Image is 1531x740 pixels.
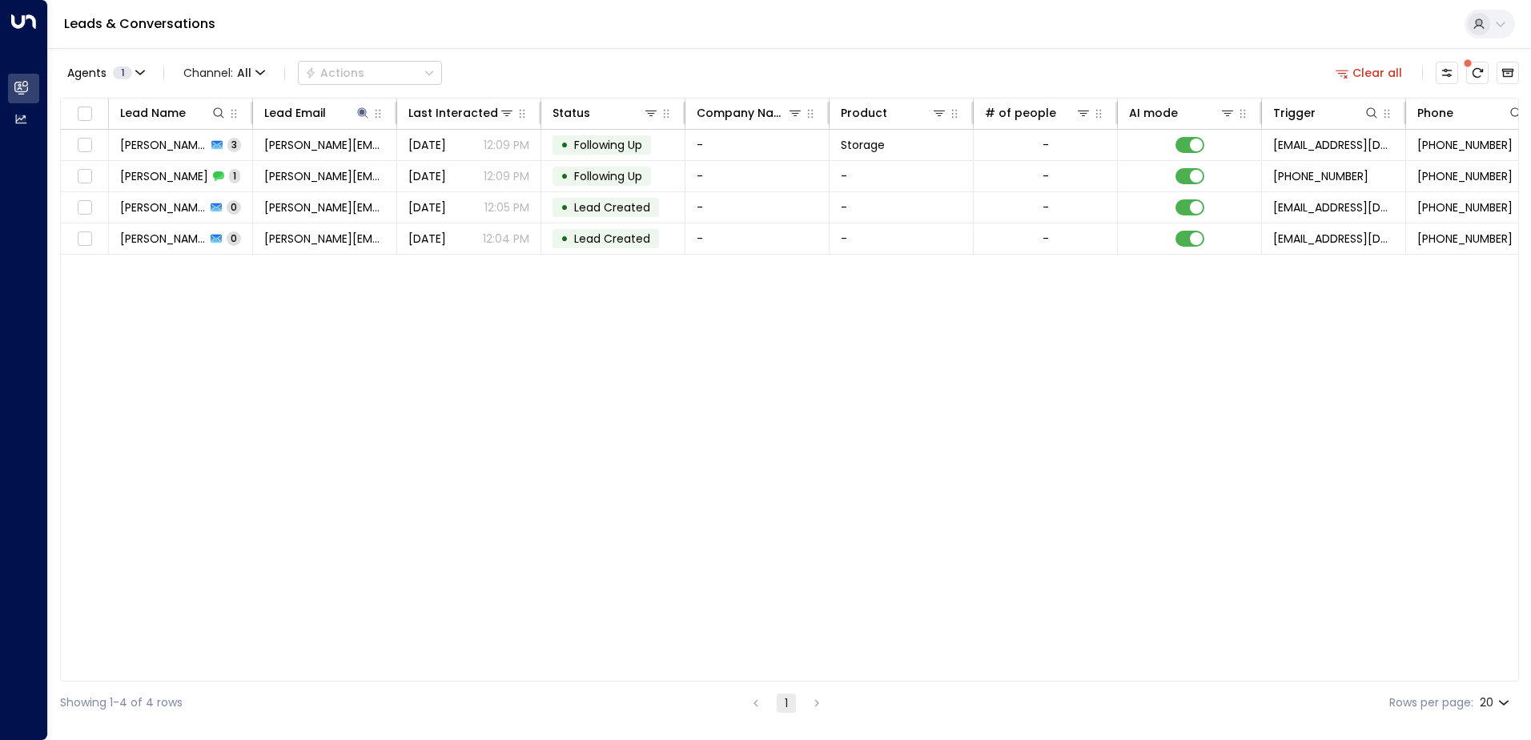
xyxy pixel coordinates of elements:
[1417,231,1513,247] span: +447884247505
[1417,168,1513,184] span: +447884247505
[120,168,208,184] span: Oliver Wood
[985,103,1091,123] div: # of people
[264,168,385,184] span: oliver@greensleeves-uk.com
[574,231,650,247] span: Lead Created
[264,199,385,215] span: oliver@greensleeves-uk.com
[1436,62,1458,84] button: Customize
[1329,62,1409,84] button: Clear all
[74,167,94,187] span: Toggle select row
[561,131,569,159] div: •
[685,192,830,223] td: -
[1273,231,1394,247] span: leads@space-station.co.uk
[408,231,446,247] span: Sep 01, 2025
[1129,103,1236,123] div: AI mode
[841,103,887,123] div: Product
[841,137,885,153] span: Storage
[298,61,442,85] div: Button group with a nested menu
[229,169,240,183] span: 1
[408,199,446,215] span: Sep 01, 2025
[830,223,974,254] td: -
[1273,137,1394,153] span: leads@space-station.co.uk
[1417,103,1524,123] div: Phone
[120,137,207,153] span: Oliver Wood
[574,137,642,153] span: Following Up
[408,103,515,123] div: Last Interacted
[841,103,947,123] div: Product
[1273,199,1394,215] span: leads@space-station.co.uk
[120,103,186,123] div: Lead Name
[237,66,251,79] span: All
[553,103,590,123] div: Status
[120,231,206,247] span: Oliver Wood
[985,103,1056,123] div: # of people
[574,168,642,184] span: Following Up
[408,103,498,123] div: Last Interacted
[561,225,569,252] div: •
[697,103,803,123] div: Company Name
[1043,137,1049,153] div: -
[574,199,650,215] span: Lead Created
[830,192,974,223] td: -
[685,130,830,160] td: -
[1043,168,1049,184] div: -
[1389,694,1473,711] label: Rows per page:
[777,694,796,713] button: page 1
[484,168,529,184] p: 12:09 PM
[408,168,446,184] span: Sep 03, 2025
[74,135,94,155] span: Toggle select row
[113,66,132,79] span: 1
[685,161,830,191] td: -
[298,61,442,85] button: Actions
[1497,62,1519,84] button: Archived Leads
[264,103,326,123] div: Lead Email
[483,231,529,247] p: 12:04 PM
[697,103,787,123] div: Company Name
[74,104,94,124] span: Toggle select all
[685,223,830,254] td: -
[264,137,385,153] span: oliver@greensleeves-uk.com
[1273,103,1380,123] div: Trigger
[1417,137,1513,153] span: +447884247505
[484,137,529,153] p: 12:09 PM
[227,231,241,245] span: 0
[60,62,151,84] button: Agents1
[120,103,227,123] div: Lead Name
[484,199,529,215] p: 12:05 PM
[1043,199,1049,215] div: -
[74,198,94,218] span: Toggle select row
[1129,103,1178,123] div: AI mode
[1273,168,1368,184] span: +447884247505
[227,138,241,151] span: 3
[1480,691,1513,714] div: 20
[830,161,974,191] td: -
[1417,199,1513,215] span: +447884247505
[408,137,446,153] span: Yesterday
[264,103,371,123] div: Lead Email
[227,200,241,214] span: 0
[553,103,659,123] div: Status
[1466,62,1489,84] span: There are new threads available. Refresh the grid to view the latest updates.
[1043,231,1049,247] div: -
[67,67,106,78] span: Agents
[177,62,271,84] button: Channel:All
[74,229,94,249] span: Toggle select row
[1417,103,1453,123] div: Phone
[64,14,215,33] a: Leads & Conversations
[264,231,385,247] span: oliver@greensleeves-uk.com
[305,66,364,80] div: Actions
[561,163,569,190] div: •
[120,199,206,215] span: Oliver Wood
[745,693,827,713] nav: pagination navigation
[561,194,569,221] div: •
[1273,103,1316,123] div: Trigger
[177,62,271,84] span: Channel:
[60,694,183,711] div: Showing 1-4 of 4 rows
